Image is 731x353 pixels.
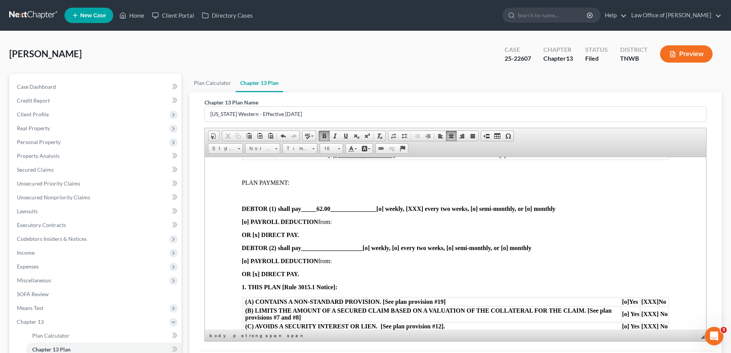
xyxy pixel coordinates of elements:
[9,48,82,59] span: [PERSON_NAME]
[17,97,50,104] span: Credit Report
[375,131,385,141] a: Remove Format
[620,54,648,63] div: TNWB
[585,54,608,63] div: Filed
[254,131,265,141] a: Paste as plain text
[543,54,573,63] div: Chapter
[17,125,50,131] span: Real Property
[205,157,706,330] iframe: Rich Text Editor, document-ckeditor
[585,45,608,54] div: Status
[17,83,56,90] span: Case Dashboard
[245,143,280,154] a: Normal
[320,144,335,154] span: 16
[446,131,457,141] a: Center
[289,131,299,141] a: Redo
[467,131,478,141] a: Justify
[244,131,254,141] a: Paste
[705,327,723,345] iframe: Intercom live chat
[17,318,44,325] span: Chapter 13
[330,131,340,141] a: Italic
[435,131,446,141] a: Align Left
[17,291,49,297] span: SOFA Review
[283,144,310,154] span: Times New Roman
[11,80,182,94] a: Case Dashboard
[222,131,233,141] a: Cut
[26,329,182,343] a: Plan Calculator
[17,208,38,214] span: Lawsuits
[17,305,43,311] span: Means Test
[620,45,648,54] div: District
[505,45,531,54] div: Case
[17,222,66,228] span: Executory Contracts
[11,177,182,191] a: Unsecured Priority Claims
[492,131,503,141] a: Table
[17,277,51,283] span: Miscellaneous
[17,249,35,256] span: Income
[240,332,263,340] a: strong element
[627,8,721,22] a: Law Office of [PERSON_NAME]
[503,131,513,141] a: Insert Special Character
[11,149,182,163] a: Property Analysis
[481,131,492,141] a: Insert Page Break for Printing
[11,218,182,232] a: Executory Contracts
[208,131,219,141] a: Document Properties
[601,8,627,22] a: Help
[320,143,343,154] a: 16
[505,54,531,63] div: 25-22607
[265,131,276,141] a: Paste from Word
[232,332,239,340] a: p element
[399,131,410,141] a: Insert/Remove Bulleted List
[233,131,244,141] a: Copy
[116,8,148,22] a: Home
[17,152,59,159] span: Property Analysis
[80,13,106,18] span: New Case
[282,143,317,154] a: Times New Roman
[208,332,231,340] a: body element
[148,8,198,22] a: Client Portal
[17,235,87,242] span: Codebtors Insiders & Notices
[17,263,39,270] span: Expenses
[422,131,433,141] a: Increase Indent
[346,144,359,154] a: Text Color
[11,94,182,108] a: Credit Report
[340,131,351,141] a: Underline
[17,180,80,187] span: Unsecured Priority Claims
[32,332,69,339] span: Plan Calculator
[236,74,283,92] a: Chapter 13 Plan
[208,143,243,154] a: Styles
[205,98,258,106] label: Chapter 13 Plan Name
[32,346,71,353] span: Chapter 13 Plan
[17,194,90,201] span: Unsecured Nonpriority Claims
[17,139,61,145] span: Personal Property
[457,131,467,141] a: Align Right
[721,327,727,333] span: 3
[246,144,272,154] span: Normal
[205,107,706,121] input: Enter name...
[386,144,397,154] a: Unlink
[319,131,330,141] a: Bold
[11,163,182,177] a: Secured Claims
[359,144,373,154] a: Background Color
[397,144,408,154] a: Anchor
[278,131,289,141] a: Undo
[436,166,463,172] span: [XXX] No
[412,131,422,141] a: Decrease Indent
[362,131,373,141] a: Superscript
[208,144,235,154] span: Styles
[417,166,434,172] span: [o] Yes
[264,332,285,340] a: span element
